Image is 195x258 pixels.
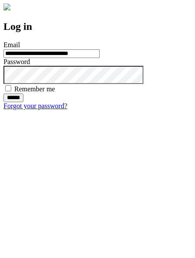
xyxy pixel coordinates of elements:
[3,58,30,65] label: Password
[14,85,55,93] label: Remember me
[3,102,67,110] a: Forgot your password?
[3,21,192,32] h2: Log in
[3,41,20,48] label: Email
[3,3,10,10] img: logo-4e3dc11c47720685a147b03b5a06dd966a58ff35d612b21f08c02c0306f2b779.png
